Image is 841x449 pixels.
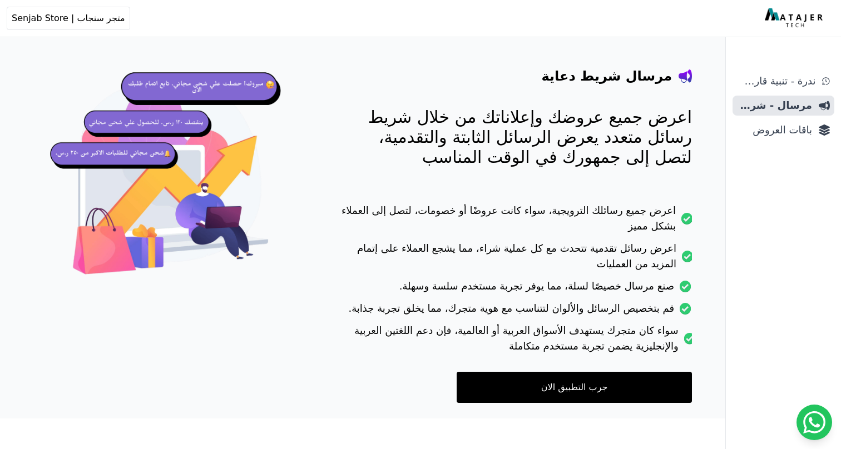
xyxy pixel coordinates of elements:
a: جرب التطبيق الان [457,372,692,403]
span: متجر سنجاب | Senjab Store [12,12,125,25]
img: MatajerTech Logo [765,8,825,28]
li: اعرض رسائل تقدمية تتحدث مع كل عملية شراء، مما يشجع العملاء على إتمام المزيد من العمليات [339,241,692,278]
li: سواء كان متجرك يستهدف الأسواق العربية أو العالمية، فإن دعم اللغتين العربية والإنجليزية يضمن تجربة... [339,323,692,361]
button: متجر سنجاب | Senjab Store [7,7,130,30]
li: صنع مرسال خصيصًا لسلة، مما يوفر تجربة مستخدم سلسة وسهلة. [339,278,692,301]
span: مرسال - شريط دعاية [737,98,812,113]
span: باقات العروض [737,122,812,138]
img: hero [47,58,295,306]
span: ندرة - تنبية قارب علي النفاذ [737,73,815,89]
li: اعرض جميع رسائلك الترويجية، سواء كانت عروضًا أو خصومات، لتصل إلى العملاء بشكل مميز [339,203,692,241]
p: اعرض جميع عروضك وإعلاناتك من خلال شريط رسائل متعدد يعرض الرسائل الثابتة والتقدمية، لتصل إلى جمهور... [339,107,692,167]
h4: مرسال شريط دعاية [542,67,672,85]
li: قم بتخصيص الرسائل والألوان لتتناسب مع هوية متجرك، مما يخلق تجربة جذابة. [339,301,692,323]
